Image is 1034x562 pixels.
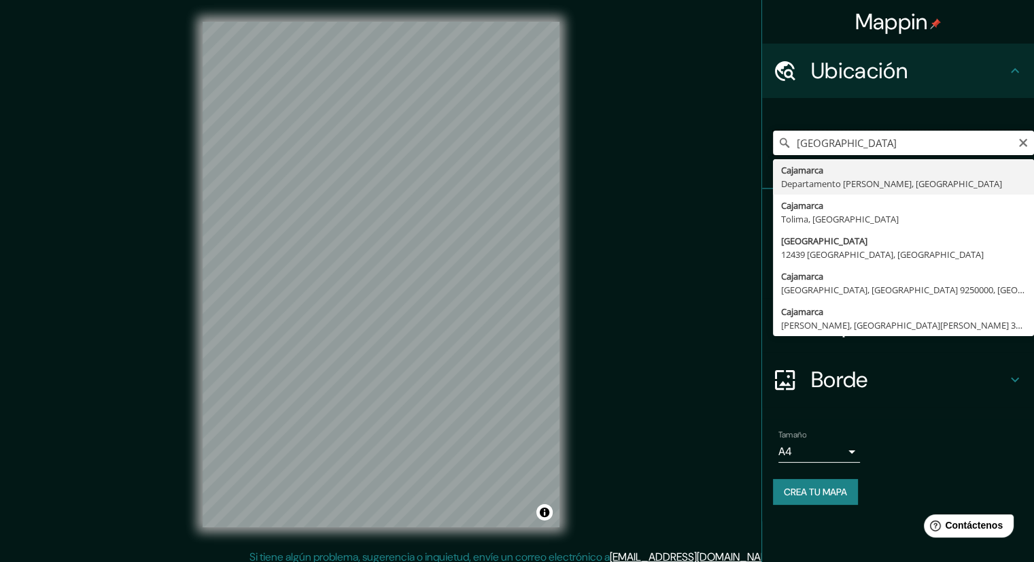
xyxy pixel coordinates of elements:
font: Cajamarca [781,164,823,176]
button: Activar o desactivar atribución [536,504,553,520]
div: Ubicación [762,44,1034,98]
input: Elige tu ciudad o zona [773,131,1034,155]
button: Claro [1018,135,1029,148]
font: Mappin [855,7,928,36]
button: Crea tu mapa [773,479,858,505]
canvas: Mapa [203,22,559,527]
font: Ubicación [811,56,908,85]
font: [GEOGRAPHIC_DATA] [781,235,867,247]
div: Borde [762,352,1034,407]
font: Cajamarca [781,305,823,318]
font: Borde [811,365,868,394]
font: Cajamarca [781,199,823,212]
font: 12439 [GEOGRAPHIC_DATA], [GEOGRAPHIC_DATA] [781,248,984,261]
iframe: Lanzador de widgets de ayuda [913,509,1019,547]
div: Patas [762,189,1034,244]
font: Tolima, [GEOGRAPHIC_DATA] [781,213,899,225]
font: Cajamarca [781,270,823,282]
div: Disposición [762,298,1034,352]
div: Estilo [762,244,1034,298]
img: pin-icon.png [930,18,941,29]
font: Tamaño [778,429,806,440]
font: A4 [778,444,792,459]
font: Departamento [PERSON_NAME], [GEOGRAPHIC_DATA] [781,178,1002,190]
font: Crea tu mapa [784,486,847,498]
div: A4 [778,441,860,463]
